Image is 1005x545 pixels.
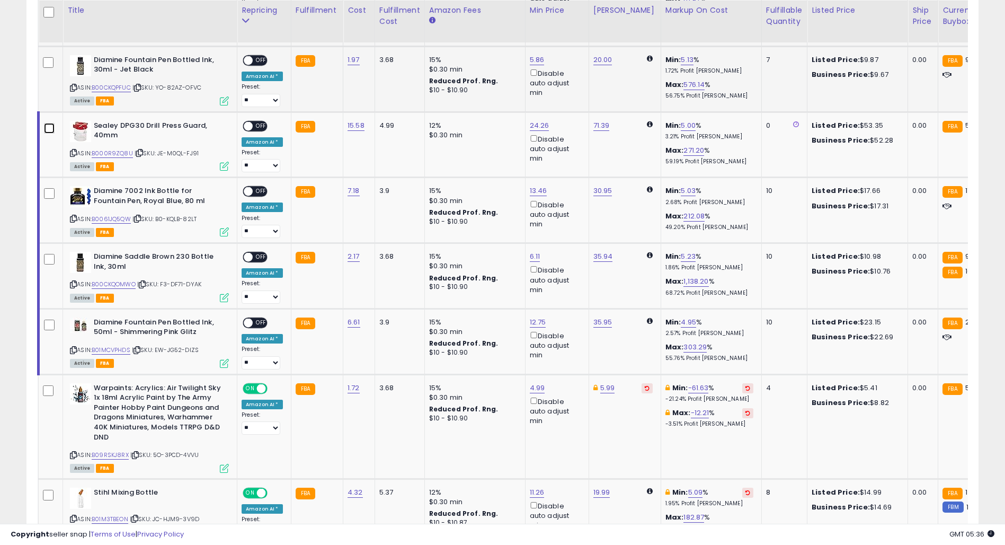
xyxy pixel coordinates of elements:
i: Calculated using Dynamic Max Price. [647,186,653,193]
div: % [665,80,753,100]
a: 303.29 [683,342,707,353]
a: 7.18 [348,186,360,196]
p: 2.68% Profit [PERSON_NAME] [665,199,753,206]
a: B00CKQOMWO [92,280,136,289]
b: Min: [665,317,681,327]
div: 4.99 [379,121,416,130]
a: 1.72 [348,383,360,393]
div: $17.31 [812,201,900,211]
div: $23.15 [812,318,900,327]
b: Max: [665,342,684,352]
span: 53.34 [965,120,985,130]
div: 4 [766,383,799,393]
small: FBA [942,383,962,395]
div: 10 [766,186,799,196]
a: 4.95 [681,317,696,328]
span: ON [244,488,257,497]
b: Max: [672,408,691,418]
div: $10 - $10.90 [429,217,517,226]
div: Preset: [242,280,283,304]
div: 5.37 [379,488,416,497]
a: B00CKQPFUC [92,83,131,92]
b: Reduced Prof. Rng. [429,509,499,518]
span: OFF [253,121,270,130]
b: Business Price: [812,332,870,342]
b: Listed Price: [812,186,860,196]
div: Preset: [242,83,283,107]
div: $9.67 [812,70,900,80]
b: Warpaints: Acrylics: Air Twilight Sky 1x 18ml Acrylic Paint by The Army Painter Hobby Paint Dunge... [94,383,223,445]
a: B000R9ZQ8U [92,149,133,158]
div: % [665,318,753,337]
a: Terms of Use [91,529,136,539]
a: 5.99 [600,383,615,393]
img: 41vM2cO3NKL._SL40_.jpg [70,55,91,76]
a: 5.13 [681,55,693,65]
p: 49.20% Profit [PERSON_NAME] [665,224,753,231]
span: 5.41 [965,383,979,393]
b: Diamine Saddle Brown 230 Bottle Ink, 30ml [94,252,223,274]
div: 15% [429,186,517,196]
small: Amazon Fees. [429,16,435,25]
a: B0061JQ5QW [92,215,131,224]
div: $10.98 [812,252,900,261]
div: Fulfillment [296,5,339,16]
div: 10 [766,318,799,327]
div: 0.00 [912,318,930,327]
span: All listings currently available for purchase on Amazon [70,96,94,106]
span: All listings currently available for purchase on Amazon [70,359,94,368]
span: | SKU: YO-82AZ-OFVC [132,83,201,92]
span: 14.99 [966,502,984,512]
div: Amazon AI * [242,268,283,278]
div: $52.28 [812,136,900,145]
b: Listed Price: [812,487,860,497]
span: ON [244,384,257,393]
div: Fulfillment Cost [379,5,420,27]
span: FBA [96,228,114,237]
div: Amazon AI * [242,400,283,409]
div: $10 - $10.90 [429,283,517,292]
th: The percentage added to the cost of goods (COGS) that forms the calculator for Min & Max prices. [661,1,761,42]
div: Markup on Cost [665,5,757,16]
b: Listed Price: [812,55,860,65]
div: % [665,342,753,362]
div: Preset: [242,411,283,435]
span: | SKU: F3-DF71-DYAK [137,280,201,288]
a: 24.26 [530,120,549,131]
div: % [665,488,753,507]
span: OFF [253,253,270,262]
b: Min: [665,251,681,261]
div: % [665,121,753,140]
a: 576.14 [683,80,705,90]
span: 10.98 [965,266,982,276]
small: FBA [296,488,315,499]
a: 30.95 [593,186,612,196]
i: Calculated using Dynamic Max Price. [647,121,653,128]
a: 5.09 [688,487,703,498]
a: 1.97 [348,55,360,65]
span: | SKU: EW-JG52-DIZS [132,346,199,354]
small: FBA [296,318,315,329]
div: % [665,146,753,165]
span: OFF [253,318,270,327]
b: Min: [665,55,681,65]
div: 0.00 [912,55,930,65]
span: 20.45 [965,317,985,327]
div: Cost [348,5,370,16]
a: 182.87 [683,512,704,523]
div: $14.99 [812,488,900,497]
div: ASIN: [70,121,229,170]
a: 20.00 [593,55,612,65]
img: 31jBpvULXzL._SL40_.jpg [70,488,91,509]
div: % [665,252,753,271]
b: Business Price: [812,398,870,408]
div: 0.00 [912,252,930,261]
div: 15% [429,55,517,65]
span: 9.87 [965,55,980,65]
div: $10 - $10.90 [429,348,517,357]
small: FBA [296,383,315,395]
div: % [665,513,753,532]
div: Preset: [242,149,283,173]
a: 19.99 [593,487,610,498]
b: Reduced Prof. Rng. [429,76,499,85]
